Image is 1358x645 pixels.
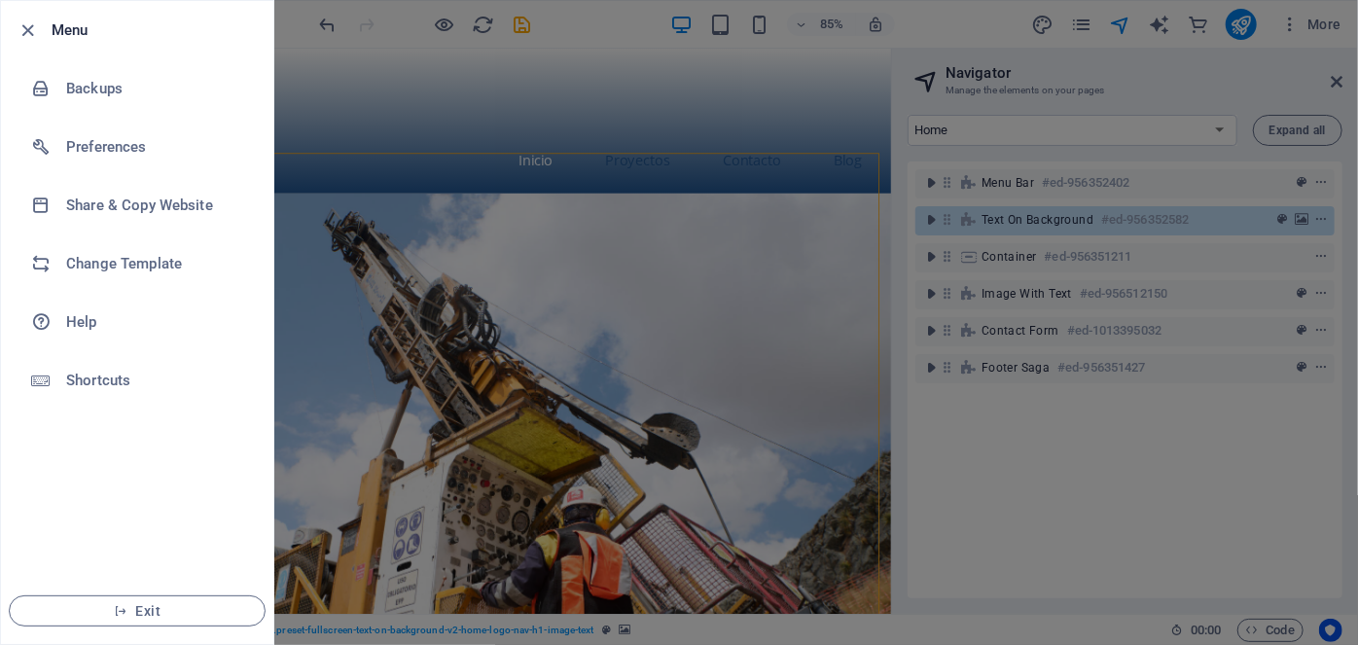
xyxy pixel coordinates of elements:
[66,135,246,159] h6: Preferences
[66,77,246,100] h6: Backups
[9,595,266,627] button: Exit
[66,252,246,275] h6: Change Template
[25,603,249,619] span: Exit
[66,194,246,217] h6: Share & Copy Website
[52,18,258,42] h6: Menu
[66,369,246,392] h6: Shortcuts
[1,293,273,351] a: Help
[66,310,246,334] h6: Help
